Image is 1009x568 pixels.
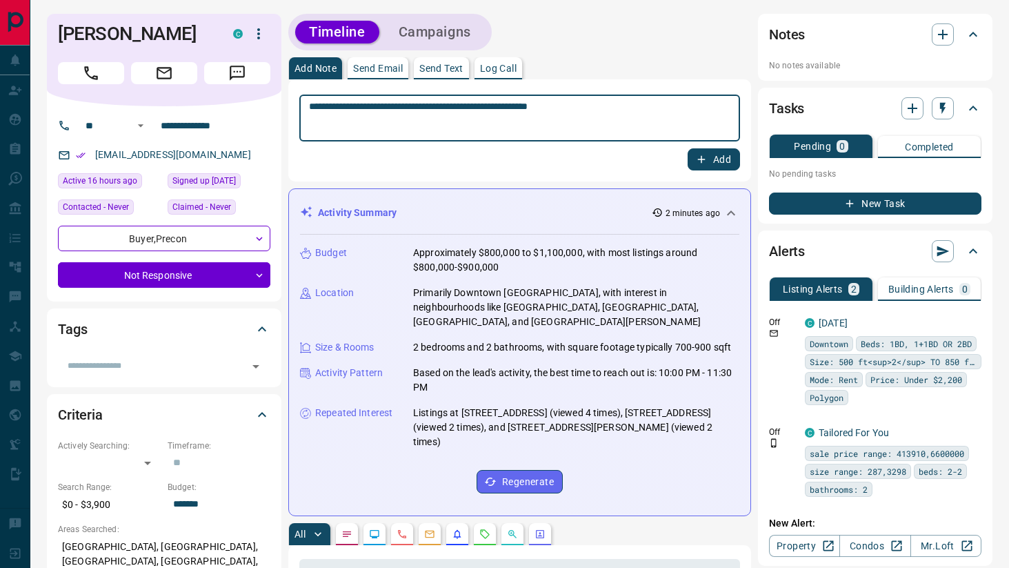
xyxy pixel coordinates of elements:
p: 0 [839,141,845,151]
p: New Alert: [769,516,981,531]
svg: Notes [341,529,352,540]
p: Areas Searched: [58,523,270,536]
svg: Requests [479,529,490,540]
p: Listings at [STREET_ADDRESS] (viewed 4 times), [STREET_ADDRESS] (viewed 2 times), and [STREET_ADD... [413,406,739,449]
div: Thu Mar 28 2013 [168,173,270,193]
svg: Push Notification Only [769,438,779,448]
div: condos.ca [805,428,815,438]
button: New Task [769,193,981,215]
span: Price: Under $2,200 [870,373,962,386]
button: Add [688,148,740,170]
p: Send Text [419,63,463,73]
p: Log Call [480,63,517,73]
p: Location [315,286,354,300]
p: Listing Alerts [783,284,843,294]
p: Budget [315,246,347,260]
span: Email [131,62,197,84]
a: [DATE] [819,317,848,329]
span: beds: 2-2 [919,464,962,478]
h2: Tasks [769,97,804,119]
span: sale price range: 413910,6600000 [810,447,964,460]
h2: Criteria [58,404,103,426]
span: Size: 500 ft<sup>2</sup> TO 850 ft<sup>2</sup> [810,355,977,369]
p: Repeated Interest [315,406,392,420]
div: Tags [58,313,270,346]
a: Mr.Loft [910,535,981,557]
button: Campaigns [385,21,485,43]
span: bathrooms: 2 [810,482,868,496]
p: Building Alerts [888,284,954,294]
p: Timeframe: [168,440,270,452]
h2: Alerts [769,240,805,262]
div: Activity Summary2 minutes ago [300,200,739,226]
p: Off [769,316,797,329]
p: No pending tasks [769,164,981,184]
p: Based on the lead's activity, the best time to reach out is: 10:00 PM - 11:30 PM [413,366,739,395]
svg: Agent Actions [535,529,546,540]
p: Send Email [353,63,403,73]
p: 0 [962,284,968,294]
div: Notes [769,18,981,51]
p: Activity Summary [318,206,397,220]
h1: [PERSON_NAME] [58,23,212,45]
a: [EMAIL_ADDRESS][DOMAIN_NAME] [95,149,251,160]
div: Tasks [769,92,981,125]
div: Alerts [769,235,981,268]
span: Message [204,62,270,84]
span: Polygon [810,391,843,404]
div: Tue Sep 16 2025 [58,173,161,193]
button: Regenerate [477,470,563,493]
span: Beds: 1BD, 1+1BD OR 2BD [861,337,972,351]
div: Buyer , Precon [58,226,270,251]
p: No notes available [769,59,981,72]
span: Mode: Rent [810,373,858,386]
svg: Lead Browsing Activity [369,529,380,540]
svg: Calls [397,529,408,540]
p: Add Note [294,63,337,73]
a: Property [769,535,840,557]
div: Criteria [58,398,270,431]
p: Pending [794,141,831,151]
button: Open [246,357,266,376]
span: size range: 287,3298 [810,464,906,478]
p: 2 bedrooms and 2 bathrooms, with square footage typically 700-900 sqft [413,340,731,355]
span: Downtown [810,337,848,351]
svg: Listing Alerts [452,529,463,540]
p: Size & Rooms [315,340,374,355]
span: Signed up [DATE] [172,174,236,188]
span: Active 16 hours ago [63,174,137,188]
p: $0 - $3,900 [58,493,161,516]
div: Not Responsive [58,262,270,288]
span: Contacted - Never [63,200,129,214]
p: Actively Searching: [58,440,161,452]
button: Timeline [295,21,379,43]
svg: Email [769,329,779,338]
a: Condos [839,535,910,557]
p: Approximately $800,000 to $1,100,000, with most listings around $800,000-$900,000 [413,246,739,275]
span: Claimed - Never [172,200,231,214]
p: Search Range: [58,481,161,493]
span: Call [58,62,124,84]
p: Primarily Downtown [GEOGRAPHIC_DATA], with interest in neighbourhoods like [GEOGRAPHIC_DATA], [GE... [413,286,739,329]
a: Tailored For You [819,427,889,438]
p: 2 [851,284,857,294]
p: All [294,529,306,539]
h2: Tags [58,318,87,340]
div: condos.ca [805,318,815,328]
p: Activity Pattern [315,366,383,380]
button: Open [132,117,149,134]
h2: Notes [769,23,805,46]
div: condos.ca [233,29,243,39]
p: 2 minutes ago [666,207,720,219]
p: Off [769,426,797,438]
svg: Emails [424,529,435,540]
svg: Opportunities [507,529,518,540]
p: Budget: [168,481,270,493]
p: Completed [905,142,954,152]
svg: Email Verified [76,150,86,160]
